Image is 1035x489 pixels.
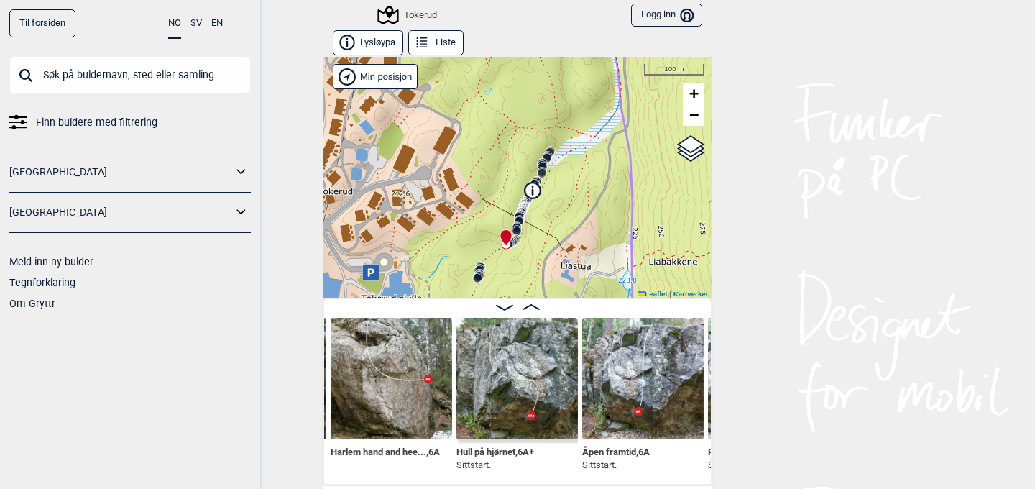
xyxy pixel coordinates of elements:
div: 100 m [644,64,704,76]
a: Tegnforklaring [9,277,75,288]
img: Apen framtid 190425 [582,318,704,439]
a: Finn buldere med filtrering [9,112,251,133]
span: Hull på hjørnet , 6A+ [456,444,534,457]
p: Sittstart. [708,458,768,472]
img: Hull pa hjornet 190513 [456,318,578,439]
span: Finn buldere med filtrering [36,112,157,133]
div: Tokerud [387,281,395,290]
span: Åpen framtid , 6A [582,444,650,457]
span: − [689,106,699,124]
button: Liste [408,30,464,55]
a: Til forsiden [9,9,75,37]
button: EN [211,9,223,37]
span: Perleporten , 5+ [708,444,768,457]
span: Harlem hand and hee... , 6A [331,444,440,457]
button: NO [168,9,181,39]
a: Leaflet [638,290,668,298]
a: Zoom in [683,83,704,104]
button: SV [190,9,202,37]
a: Zoom out [683,104,704,126]
button: Lysløypa [333,30,403,55]
img: Harlem hand and heel shuffle traverse 190425 [331,318,452,439]
div: Vis min posisjon [333,64,418,89]
p: Sittstart. [456,458,534,472]
button: Logg inn [631,4,702,27]
a: Layers [677,133,704,165]
a: Meld inn ny bulder [9,256,93,268]
a: [GEOGRAPHIC_DATA] [9,202,232,223]
span: + [689,84,699,102]
a: Kartverket [673,290,708,298]
input: Søk på buldernavn, sted eller samling [9,56,251,93]
div: Tokerud [379,6,437,24]
p: Sittstart. [582,458,650,472]
a: Om Gryttr [9,298,55,309]
a: [GEOGRAPHIC_DATA] [9,162,232,183]
img: Perleporten 190513 [708,318,829,439]
span: | [669,290,671,298]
